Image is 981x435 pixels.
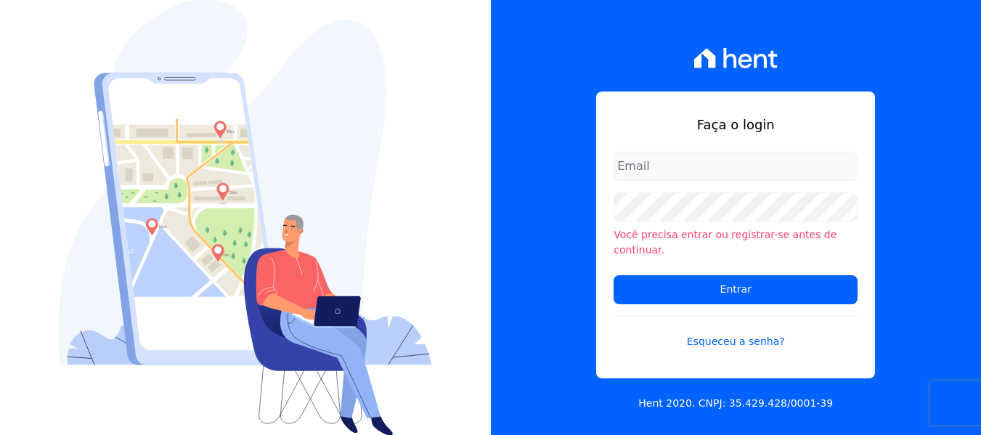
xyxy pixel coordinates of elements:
a: Esqueceu a senha? [614,316,858,349]
h1: Faça o login [614,115,858,134]
input: Entrar [614,275,858,304]
li: Você precisa entrar ou registrar-se antes de continuar. [614,227,858,258]
p: Hent 2020. CNPJ: 35.429.428/0001-39 [638,396,833,411]
input: Email [614,152,858,181]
